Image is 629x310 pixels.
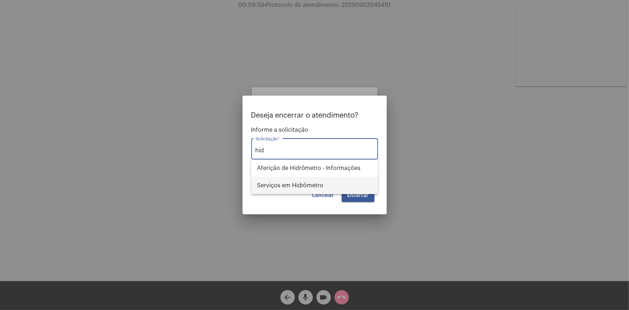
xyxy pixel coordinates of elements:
p: Deseja encerrar o atendimento? [251,112,378,119]
input: Buscar solicitação [256,147,374,154]
button: Cancelar [306,189,340,202]
span: Informe a solicitação [251,127,378,133]
span: Cancelar [312,193,334,198]
span: Aferição de Hidrômetro - Informações [257,160,372,177]
span: Encerrar [347,193,369,198]
button: Encerrar [342,189,375,202]
span: Serviços em Hidrômetro [257,177,372,194]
